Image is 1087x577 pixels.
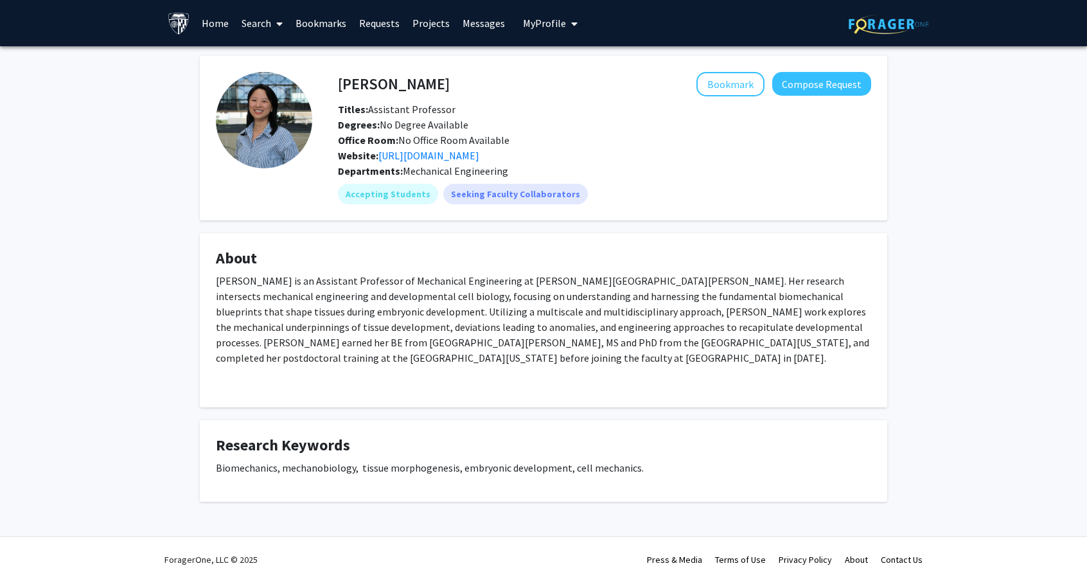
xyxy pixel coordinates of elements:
[216,72,312,168] img: Profile Picture
[338,134,398,146] b: Office Room:
[647,554,702,565] a: Press & Media
[216,249,871,268] h4: About
[216,460,871,475] p: Biomechanics, mechanobiology, tissue morphogenesis, embryonic development, cell mechanics.
[195,1,235,46] a: Home
[338,134,509,146] span: No Office Room Available
[772,72,871,96] button: Compose Request to Shinuo Weng
[443,184,588,204] mat-chip: Seeking Faculty Collaborators
[456,1,511,46] a: Messages
[353,1,406,46] a: Requests
[338,164,403,177] b: Departments:
[338,118,380,131] b: Degrees:
[403,164,508,177] span: Mechanical Engineering
[216,436,871,455] h4: Research Keywords
[378,149,479,162] a: Opens in a new tab
[338,184,438,204] mat-chip: Accepting Students
[523,17,566,30] span: My Profile
[235,1,289,46] a: Search
[289,1,353,46] a: Bookmarks
[338,103,368,116] b: Titles:
[338,103,455,116] span: Assistant Professor
[881,554,923,565] a: Contact Us
[715,554,766,565] a: Terms of Use
[696,72,764,96] button: Add Shinuo Weng to Bookmarks
[406,1,456,46] a: Projects
[338,118,468,131] span: No Degree Available
[168,12,190,35] img: Johns Hopkins University Logo
[10,519,55,567] iframe: Chat
[779,554,832,565] a: Privacy Policy
[216,273,871,366] p: [PERSON_NAME] is an Assistant Professor of Mechanical Engineering at [PERSON_NAME][GEOGRAPHIC_DAT...
[338,72,450,96] h4: [PERSON_NAME]
[338,149,378,162] b: Website:
[849,14,929,34] img: ForagerOne Logo
[845,554,868,565] a: About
